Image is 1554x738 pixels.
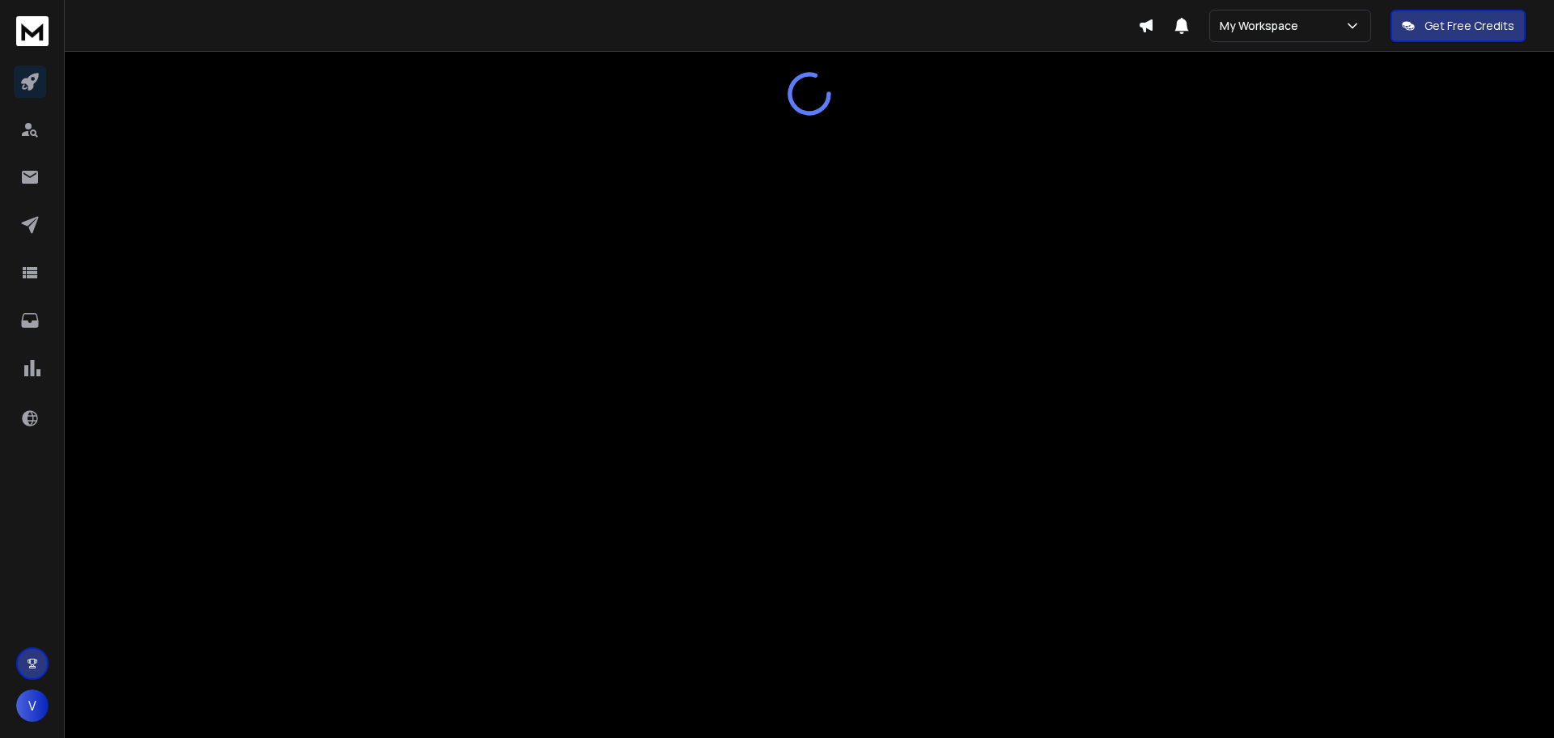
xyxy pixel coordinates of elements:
[1424,18,1514,34] p: Get Free Credits
[16,689,49,722] button: V
[1391,10,1526,42] button: Get Free Credits
[1220,18,1305,34] p: My Workspace
[16,16,49,46] img: logo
